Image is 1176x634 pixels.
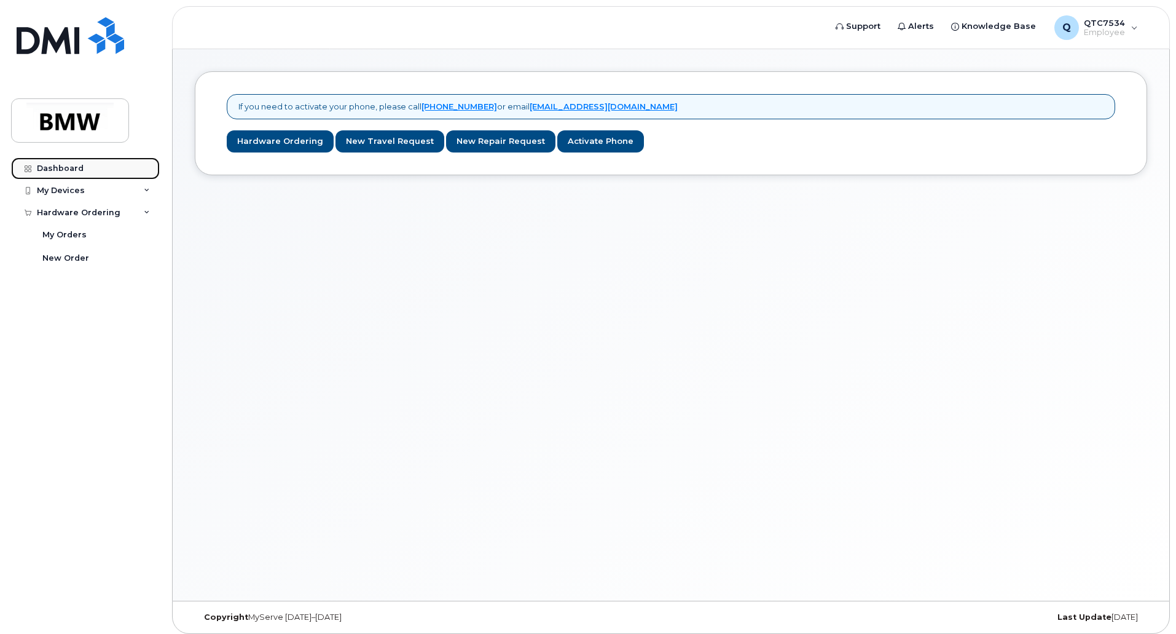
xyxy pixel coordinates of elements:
[335,130,444,153] a: New Travel Request
[195,612,512,622] div: MyServe [DATE]–[DATE]
[227,130,334,153] a: Hardware Ordering
[204,612,248,622] strong: Copyright
[557,130,644,153] a: Activate Phone
[446,130,555,153] a: New Repair Request
[1123,581,1167,625] iframe: Messenger Launcher
[238,101,678,113] p: If you need to activate your phone, please call or email
[829,612,1147,622] div: [DATE]
[1057,612,1111,622] strong: Last Update
[421,101,497,111] a: [PHONE_NUMBER]
[530,101,678,111] a: [EMAIL_ADDRESS][DOMAIN_NAME]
